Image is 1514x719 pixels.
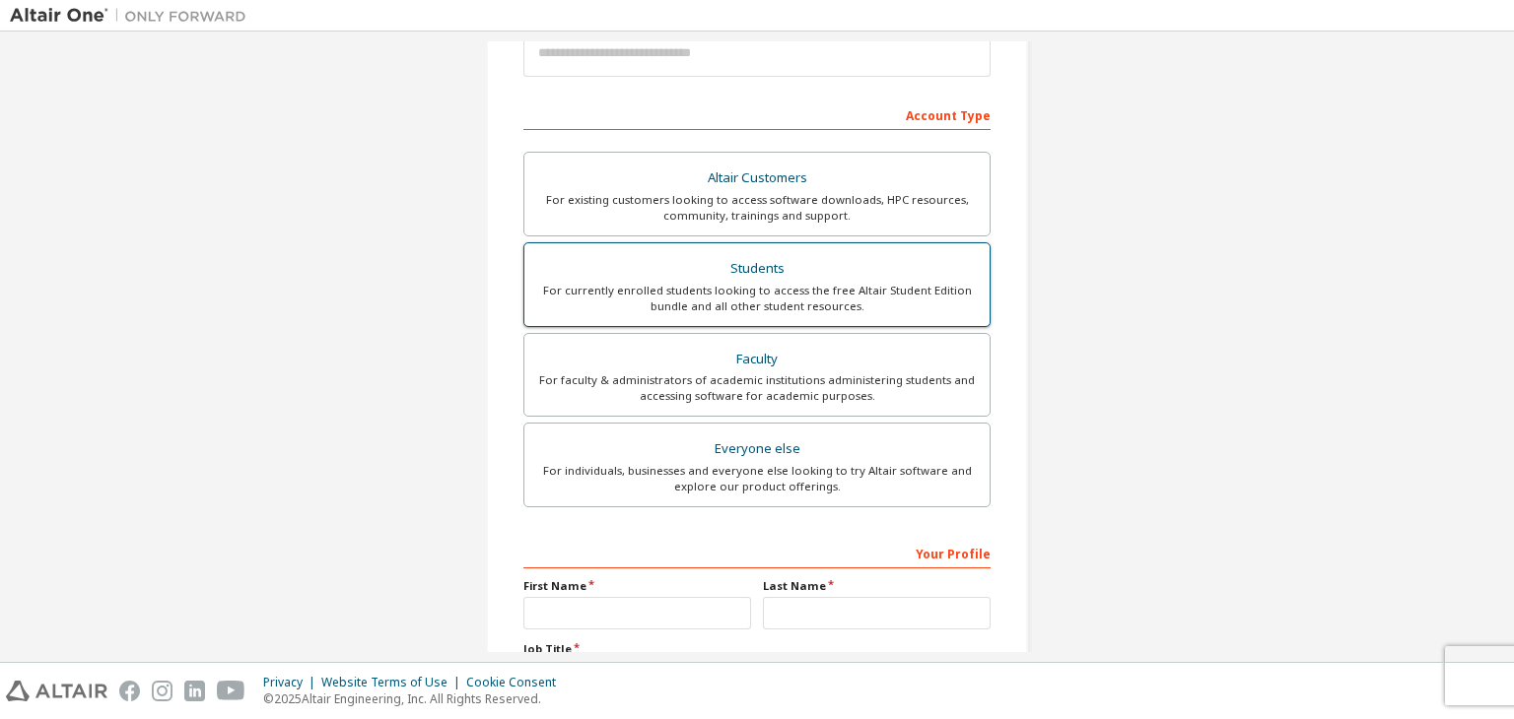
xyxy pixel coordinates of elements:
div: Your Profile [523,537,991,568]
label: First Name [523,578,751,594]
p: © 2025 Altair Engineering, Inc. All Rights Reserved. [263,690,568,707]
div: For existing customers looking to access software downloads, HPC resources, community, trainings ... [536,192,978,224]
img: altair_logo.svg [6,681,107,701]
div: Website Terms of Use [321,675,466,690]
img: Altair One [10,6,256,26]
div: Students [536,255,978,283]
div: Account Type [523,98,991,130]
label: Job Title [523,641,991,657]
div: Everyone else [536,435,978,463]
div: Privacy [263,675,321,690]
img: linkedin.svg [184,681,205,701]
div: Altair Customers [536,164,978,192]
label: Last Name [763,578,991,594]
div: For faculty & administrators of academic institutions administering students and accessing softwa... [536,372,978,404]
div: Cookie Consent [466,675,568,690]
div: Faculty [536,346,978,373]
img: instagram.svg [152,681,172,701]
img: youtube.svg [217,681,245,701]
img: facebook.svg [119,681,140,701]
div: For currently enrolled students looking to access the free Altair Student Edition bundle and all ... [536,283,978,314]
div: For individuals, businesses and everyone else looking to try Altair software and explore our prod... [536,463,978,494]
